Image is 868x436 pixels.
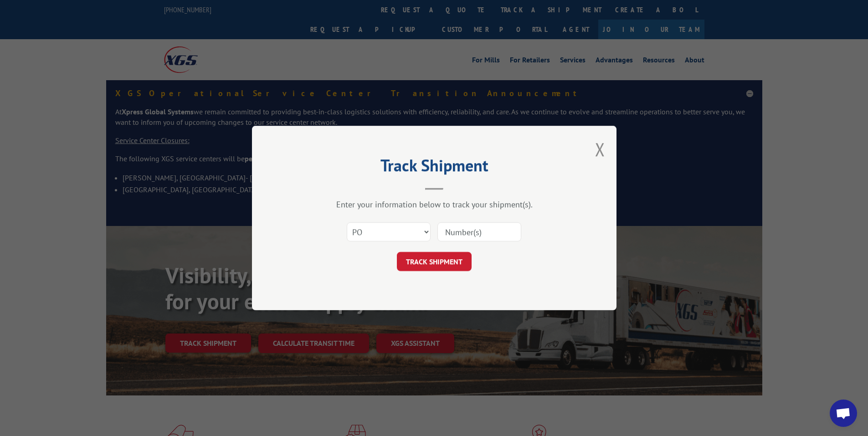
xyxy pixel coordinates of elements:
[298,199,571,210] div: Enter your information below to track your shipment(s).
[595,137,605,161] button: Close modal
[298,159,571,176] h2: Track Shipment
[397,252,472,271] button: TRACK SHIPMENT
[830,400,857,427] a: Open chat
[437,222,521,241] input: Number(s)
